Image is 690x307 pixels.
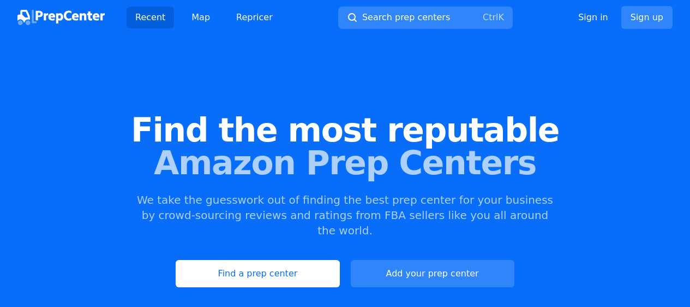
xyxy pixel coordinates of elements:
[176,260,339,287] a: Find a prep center
[227,7,281,28] a: Repricer
[17,114,673,146] span: Find the most reputable
[17,10,105,25] img: PrepCenter
[17,146,673,179] span: Amazon Prep Centers
[498,12,504,22] kbd: K
[183,7,219,28] a: Map
[136,192,555,238] p: We take the guesswork out of finding the best prep center for your business by crowd-sourcing rev...
[578,11,608,24] a: Sign in
[351,260,514,287] a: Add your prep center
[483,12,498,22] kbd: Ctrl
[127,7,174,28] a: Recent
[621,6,673,29] a: Sign up
[362,11,450,24] span: Search prep centers
[338,7,513,29] button: Search prep centersCtrlK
